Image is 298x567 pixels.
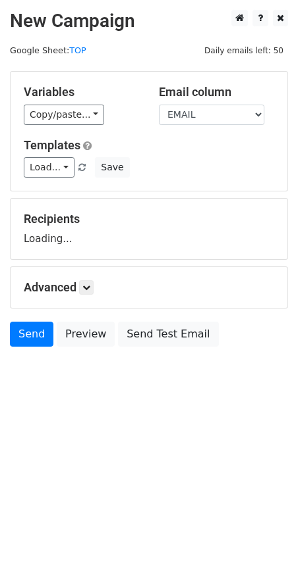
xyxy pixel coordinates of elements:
[24,85,139,99] h5: Variables
[24,212,274,246] div: Loading...
[118,322,218,347] a: Send Test Email
[24,212,274,226] h5: Recipients
[57,322,115,347] a: Preview
[10,45,86,55] small: Google Sheet:
[24,105,104,125] a: Copy/paste...
[24,280,274,295] h5: Advanced
[10,322,53,347] a: Send
[159,85,274,99] h5: Email column
[200,43,288,58] span: Daily emails left: 50
[95,157,129,178] button: Save
[69,45,86,55] a: TOP
[24,157,74,178] a: Load...
[200,45,288,55] a: Daily emails left: 50
[24,138,80,152] a: Templates
[10,10,288,32] h2: New Campaign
